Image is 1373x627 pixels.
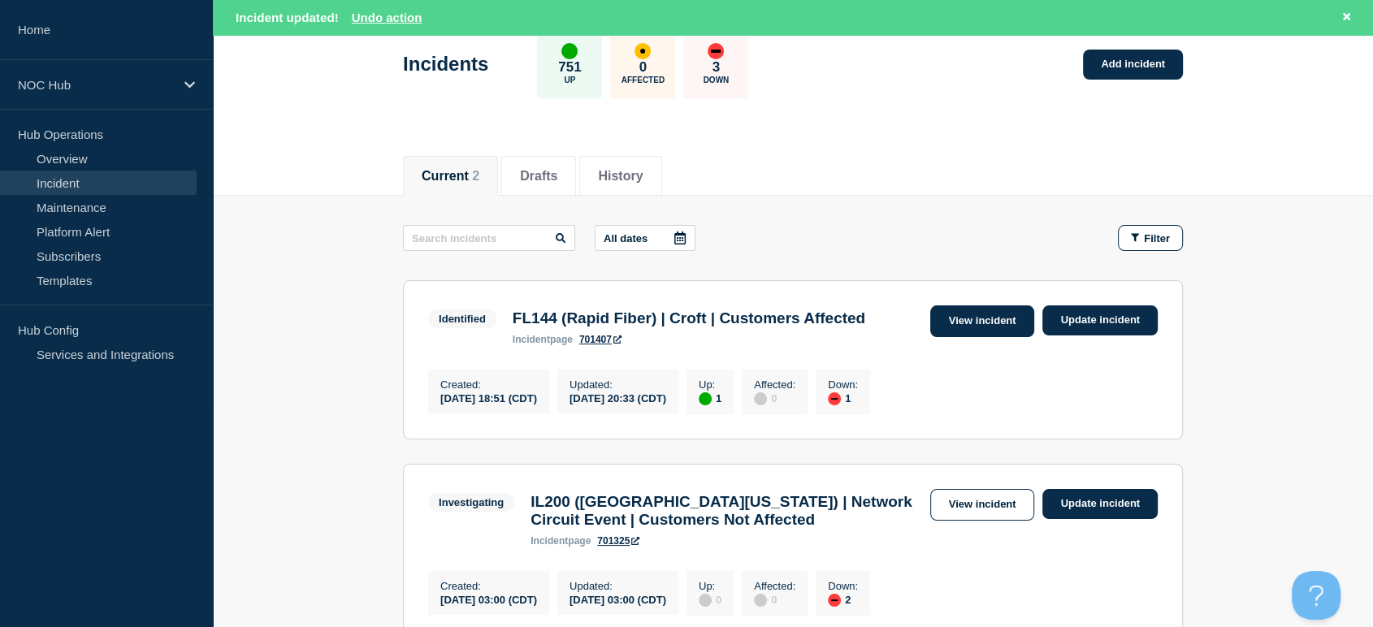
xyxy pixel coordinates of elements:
button: Filter [1118,225,1183,251]
a: Add incident [1083,50,1183,80]
p: Updated : [570,378,666,391]
span: Filter [1144,232,1170,244]
div: 1 [699,391,721,405]
p: All dates [604,232,648,244]
p: Down : [828,580,858,592]
div: down [708,43,724,59]
div: up [561,43,578,59]
p: 751 [558,59,581,76]
span: incident [531,535,568,547]
a: View incident [930,489,1035,521]
p: page [513,334,573,345]
a: Update incident [1042,305,1158,335]
div: 0 [754,592,795,607]
a: 701325 [597,535,639,547]
a: Update incident [1042,489,1158,519]
p: Created : [440,378,537,391]
div: 0 [754,391,795,405]
button: History [598,169,643,184]
div: [DATE] 20:33 (CDT) [570,391,666,404]
div: affected [635,43,651,59]
button: Undo action [352,11,422,24]
button: All dates [595,225,695,251]
span: 2 [472,169,479,183]
div: disabled [754,594,767,607]
iframe: Help Scout Beacon - Open [1292,571,1341,620]
p: Down : [828,378,858,391]
div: disabled [754,392,767,405]
p: Up [564,76,575,84]
button: Drafts [520,169,557,184]
h3: FL144 (Rapid Fiber) | Croft | Customers Affected [513,309,865,327]
p: Up : [699,580,721,592]
button: Current 2 [422,169,479,184]
p: NOC Hub [18,78,174,92]
div: 2 [828,592,858,607]
p: Up : [699,378,721,391]
span: Investigating [428,493,514,512]
a: View incident [930,305,1035,337]
p: 3 [712,59,720,76]
a: 701407 [579,334,622,345]
p: Affected : [754,378,795,391]
div: 1 [828,391,858,405]
div: [DATE] 03:00 (CDT) [440,592,537,606]
div: disabled [699,594,712,607]
p: Down [704,76,730,84]
div: down [828,392,841,405]
p: page [531,535,591,547]
span: Incident updated! [236,11,339,24]
div: [DATE] 03:00 (CDT) [570,592,666,606]
p: Created : [440,580,537,592]
span: Identified [428,309,496,328]
p: Affected : [754,580,795,592]
span: incident [513,334,550,345]
h1: Incidents [403,53,488,76]
input: Search incidents [403,225,575,251]
p: 0 [639,59,647,76]
div: 0 [699,592,721,607]
div: up [699,392,712,405]
p: Updated : [570,580,666,592]
div: down [828,594,841,607]
p: Affected [622,76,665,84]
div: [DATE] 18:51 (CDT) [440,391,537,404]
h3: IL200 ([GEOGRAPHIC_DATA][US_STATE]) | Network Circuit Event | Customers Not Affected [531,493,921,529]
